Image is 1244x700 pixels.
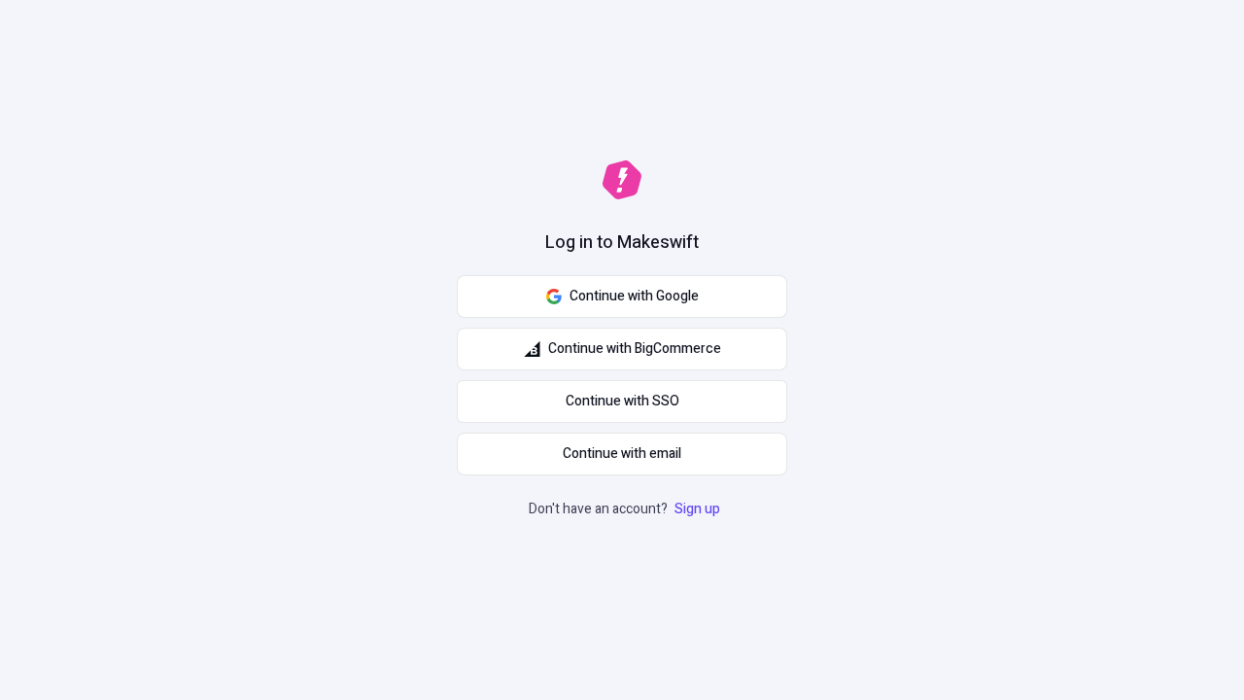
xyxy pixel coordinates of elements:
button: Continue with Google [457,275,787,318]
button: Continue with email [457,433,787,475]
span: Continue with Google [570,286,699,307]
span: Continue with email [563,443,681,465]
button: Continue with BigCommerce [457,328,787,370]
a: Continue with SSO [457,380,787,423]
span: Continue with BigCommerce [548,338,721,360]
a: Sign up [671,499,724,519]
p: Don't have an account? [529,499,724,520]
h1: Log in to Makeswift [545,230,699,256]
